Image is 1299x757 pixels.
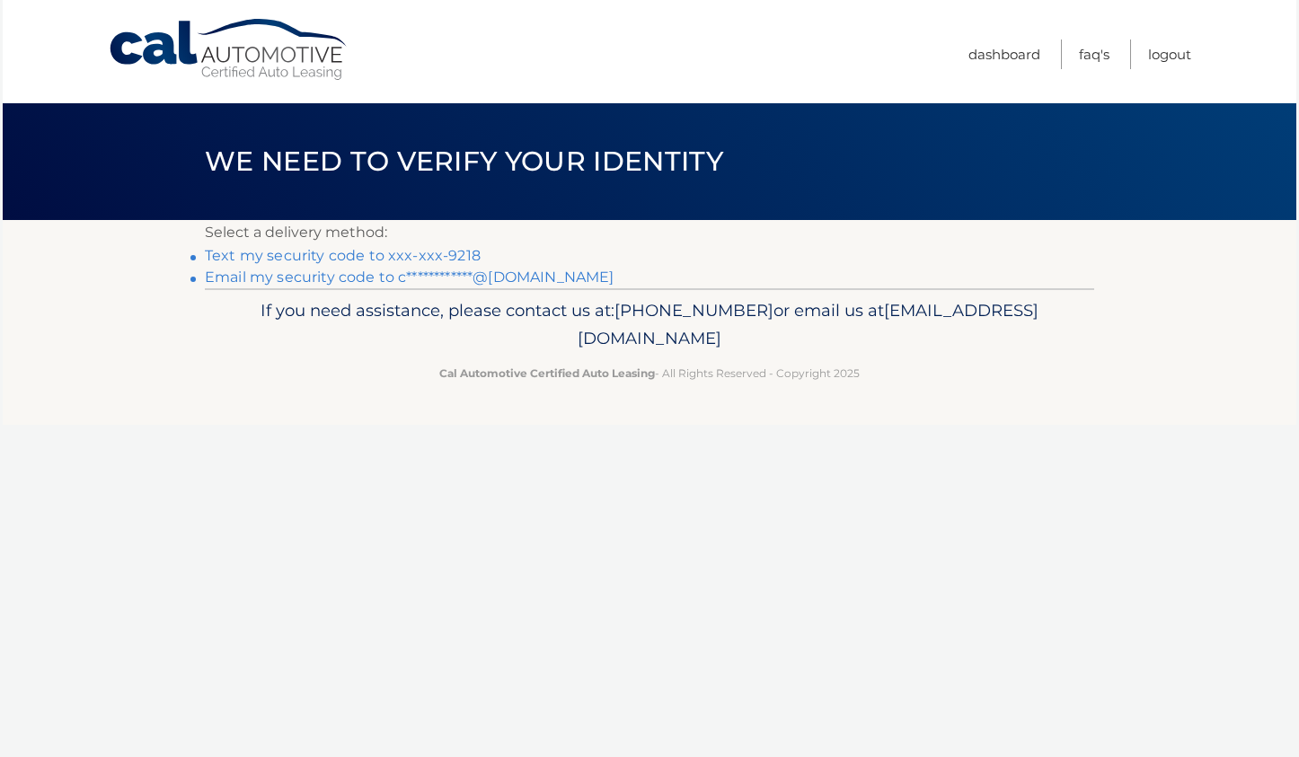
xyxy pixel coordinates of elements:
[1148,40,1191,69] a: Logout
[205,247,481,264] a: Text my security code to xxx-xxx-9218
[205,145,723,178] span: We need to verify your identity
[216,364,1082,383] p: - All Rights Reserved - Copyright 2025
[1079,40,1109,69] a: FAQ's
[968,40,1040,69] a: Dashboard
[439,366,655,380] strong: Cal Automotive Certified Auto Leasing
[614,300,773,321] span: [PHONE_NUMBER]
[216,296,1082,354] p: If you need assistance, please contact us at: or email us at
[108,18,350,82] a: Cal Automotive
[205,220,1094,245] p: Select a delivery method:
